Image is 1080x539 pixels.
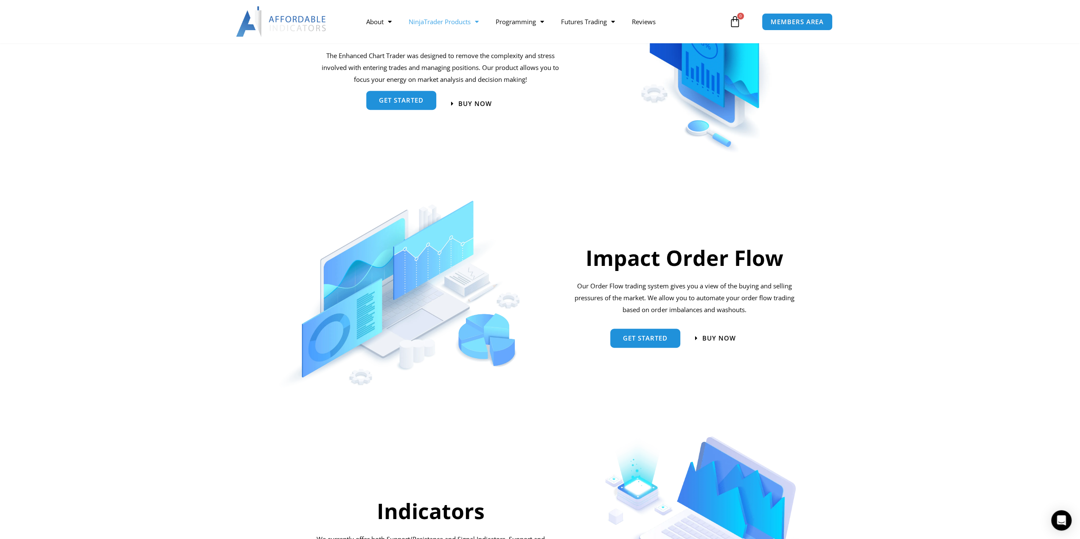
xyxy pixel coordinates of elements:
a: get started [366,91,436,110]
span: 0 [737,13,744,20]
img: OrderFlow | Affordable Indicators – NinjaTrader [279,201,519,387]
h2: Indicators [311,497,551,525]
p: The Enhanced Chart Trader was designed to remove the complexity and stress involved with entering... [320,50,561,86]
div: Our Order Flow trading system gives you a view of the buying and selling pressures of the market.... [570,280,799,316]
a: BUY NOW [695,335,736,341]
a: 0 [716,9,754,34]
img: LogoAI | Affordable Indicators – NinjaTrader [236,6,327,37]
a: MEMBERS AREA [762,13,833,31]
a: Get started [610,329,680,348]
a: Reviews [623,12,664,31]
span: BUY NOW [702,335,736,341]
span: get started [379,97,424,103]
a: NinjaTrader Products [400,12,487,31]
a: Buy now [451,101,492,107]
nav: Menu [357,12,727,31]
a: Programming [487,12,552,31]
span: MEMBERS AREA [771,19,824,25]
span: Get started [623,335,668,341]
span: Buy now [458,101,492,107]
a: Futures Trading [552,12,623,31]
div: Open Intercom Messenger [1051,510,1072,531]
h2: Impact Order Flow [570,244,799,272]
a: About [357,12,400,31]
